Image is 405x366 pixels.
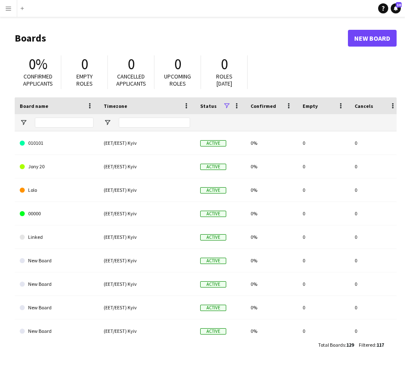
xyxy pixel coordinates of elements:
a: New Board [348,30,397,47]
div: (EET/EEST) Kyiv [99,319,195,342]
span: Cancelled applicants [116,73,146,87]
div: 0 [350,249,402,272]
span: Empty [303,103,318,109]
div: 0 [350,155,402,178]
span: Confirmed [251,103,276,109]
span: Active [200,281,226,288]
div: 0 [298,155,350,178]
span: 117 [376,342,384,348]
div: 0% [246,178,298,201]
div: (EET/EEST) Kyiv [99,202,195,225]
div: (EET/EEST) Kyiv [99,155,195,178]
div: 0% [246,225,298,248]
span: Board name [20,103,48,109]
span: 0 [128,55,135,73]
span: 0 [81,55,88,73]
span: 0 [221,55,228,73]
span: Timezone [104,103,127,109]
span: Active [200,140,226,146]
div: 0 [298,202,350,225]
div: 0% [246,202,298,225]
div: (EET/EEST) Kyiv [99,249,195,272]
div: 0% [246,319,298,342]
div: 0 [350,202,402,225]
span: Confirmed applicants [23,73,53,87]
div: 0 [350,296,402,319]
span: Active [200,258,226,264]
div: 0 [298,296,350,319]
div: 0 [350,319,402,342]
button: Open Filter Menu [104,119,111,126]
a: New Board [20,272,94,296]
input: Board name Filter Input [35,118,94,128]
a: Linked [20,225,94,249]
span: Active [200,211,226,217]
div: (EET/EEST) Kyiv [99,296,195,319]
span: Active [200,164,226,170]
span: 0% [29,55,47,73]
span: 10 [396,2,402,8]
div: 0 [298,272,350,295]
h1: Boards [15,32,348,44]
div: 0% [246,249,298,272]
div: (EET/EEST) Kyiv [99,131,195,154]
span: Empty roles [76,73,93,87]
span: Active [200,328,226,335]
span: Total Boards [318,342,345,348]
div: (EET/EEST) Kyiv [99,272,195,295]
button: Open Filter Menu [20,119,27,126]
div: 0 [298,131,350,154]
a: New Board [20,319,94,343]
a: New Board [20,296,94,319]
span: Status [200,103,217,109]
div: 0 [298,249,350,272]
div: 0% [246,131,298,154]
div: 0 [350,225,402,248]
div: : [318,337,354,353]
div: 0 [298,319,350,342]
div: 0% [246,296,298,319]
span: Active [200,234,226,241]
a: New Board [20,249,94,272]
span: 129 [346,342,354,348]
div: 0 [350,272,402,295]
span: Upcoming roles [164,73,191,87]
div: : [359,337,384,353]
a: 10 [391,3,401,13]
div: (EET/EEST) Kyiv [99,225,195,248]
div: (EET/EEST) Kyiv [99,178,195,201]
span: 0 [174,55,181,73]
div: 0% [246,155,298,178]
div: 0% [246,272,298,295]
span: Active [200,187,226,193]
span: Cancels [355,103,373,109]
a: Jony 20 [20,155,94,178]
div: 0 [298,178,350,201]
div: 0 [350,178,402,201]
span: Roles [DATE] [216,73,233,87]
a: 00000 [20,202,94,225]
a: Lolo [20,178,94,202]
div: 0 [298,225,350,248]
input: Timezone Filter Input [119,118,190,128]
div: 0 [350,131,402,154]
span: Active [200,305,226,311]
span: Filtered [359,342,375,348]
a: 010101 [20,131,94,155]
